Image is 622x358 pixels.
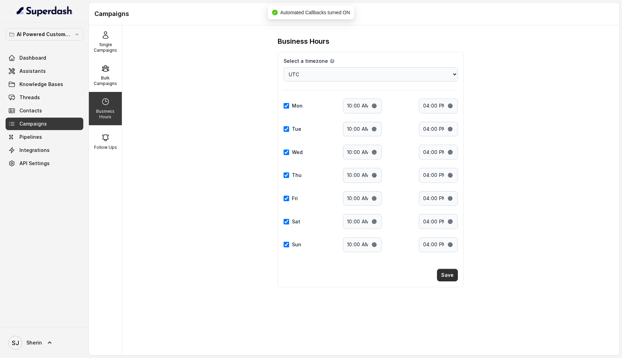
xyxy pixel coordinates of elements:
[292,195,298,202] label: Fri
[6,65,83,77] a: Assistants
[437,269,458,281] button: Save
[92,109,119,120] p: Business Hours
[292,241,301,248] label: Sun
[19,107,42,114] span: Contacts
[19,68,46,75] span: Assistants
[19,54,46,61] span: Dashboard
[92,75,119,86] p: Bulk Campaigns
[19,94,40,101] span: Threads
[19,120,47,127] span: Campaigns
[329,58,335,64] button: Select a timezone
[272,10,278,15] span: check-circle
[6,131,83,143] a: Pipelines
[26,339,42,346] span: Sherin
[6,333,83,352] a: Sherin
[19,160,50,167] span: API Settings
[278,36,329,46] h3: Business Hours
[6,52,83,64] a: Dashboard
[284,58,328,65] span: Select a timezone
[6,118,83,130] a: Campaigns
[94,145,117,150] p: Follow Ups
[292,218,300,225] label: Sat
[292,102,303,109] label: Mon
[292,149,303,156] label: Wed
[19,134,42,140] span: Pipelines
[17,6,73,17] img: light.svg
[19,147,50,154] span: Integrations
[292,172,302,179] label: Thu
[94,8,614,19] h1: Campaigns
[19,81,63,88] span: Knowledge Bases
[6,28,83,41] button: AI Powered Customer Ops
[92,42,119,53] p: Single Campaigns
[6,157,83,170] a: API Settings
[280,10,350,15] span: Automated Callbacks turned ON
[6,104,83,117] a: Contacts
[292,126,301,133] label: Tue
[17,30,72,39] p: AI Powered Customer Ops
[6,91,83,104] a: Threads
[6,144,83,156] a: Integrations
[12,339,19,347] text: SJ
[6,78,83,91] a: Knowledge Bases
